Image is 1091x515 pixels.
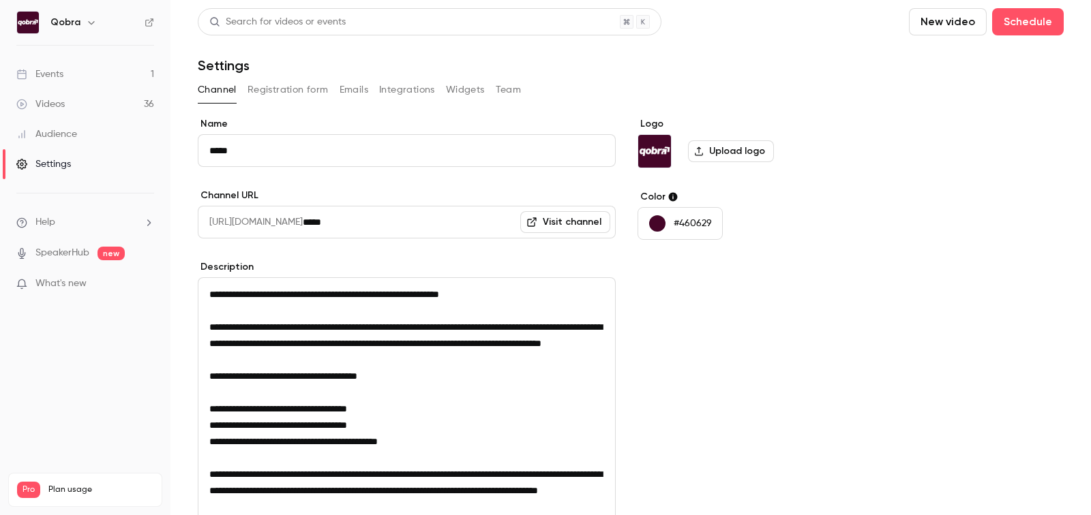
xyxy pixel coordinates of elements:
div: Settings [16,157,71,171]
button: New video [909,8,987,35]
div: Audience [16,127,77,141]
div: Videos [16,97,65,111]
button: Registration form [248,79,329,101]
button: Widgets [446,79,485,101]
button: Channel [198,79,237,101]
a: Visit channel [520,211,610,233]
label: Color [638,190,847,204]
p: #460629 [674,217,712,230]
label: Description [198,260,616,274]
h6: Qobra [50,16,80,29]
li: help-dropdown-opener [16,215,154,230]
img: Qobra [638,135,671,168]
button: Schedule [992,8,1064,35]
button: Team [496,79,522,101]
section: Logo [638,117,847,168]
label: Upload logo [688,140,774,162]
label: Channel URL [198,189,616,202]
span: What's new [35,277,87,291]
button: Emails [340,79,368,101]
img: Qobra [17,12,39,33]
div: Search for videos or events [209,15,346,29]
span: Plan usage [48,484,153,495]
span: Pro [17,482,40,498]
div: Events [16,67,63,81]
button: #460629 [638,207,723,240]
a: SpeakerHub [35,246,89,260]
label: Name [198,117,616,131]
button: Integrations [379,79,435,101]
span: Help [35,215,55,230]
span: new [98,247,125,260]
span: [URL][DOMAIN_NAME] [198,206,303,238]
label: Logo [638,117,847,131]
h1: Settings [198,57,250,74]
